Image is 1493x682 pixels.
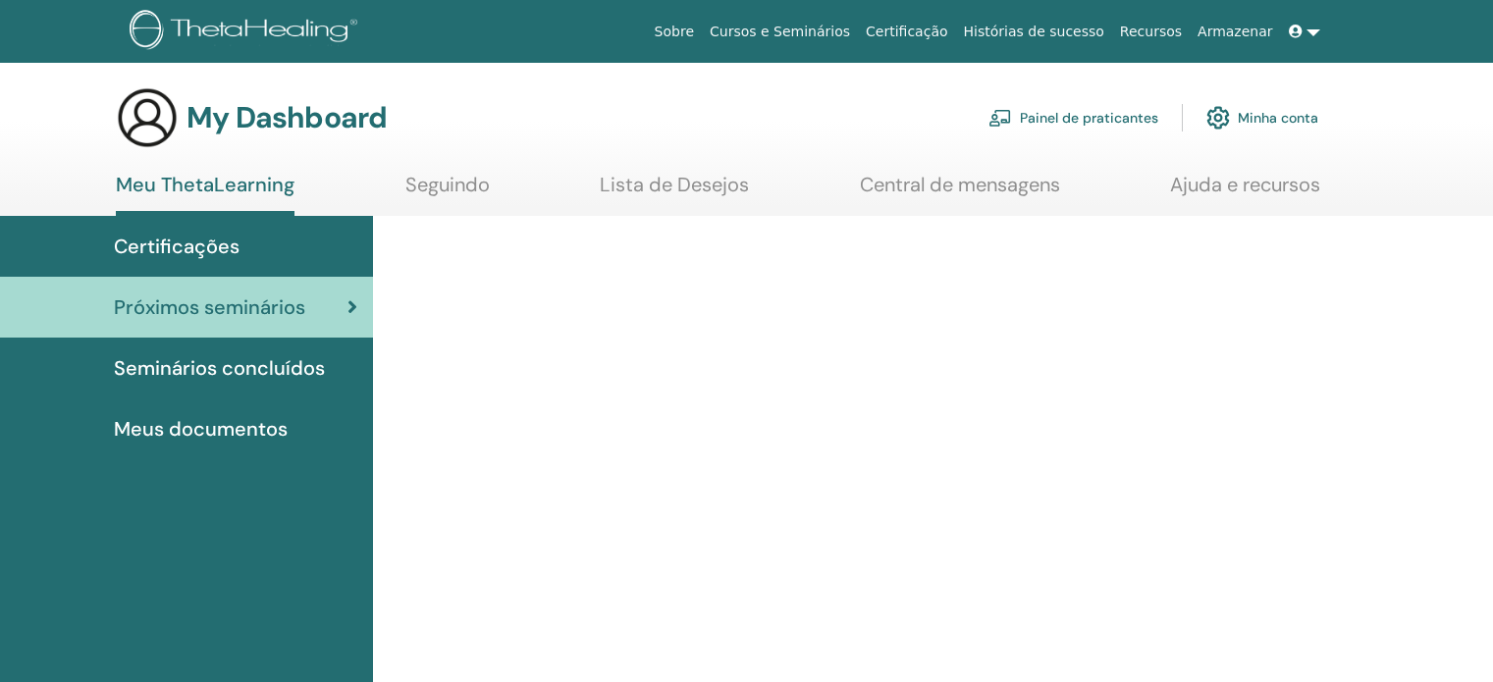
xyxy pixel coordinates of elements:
[114,232,240,261] span: Certificações
[956,14,1112,50] a: Histórias de sucesso
[1206,101,1230,134] img: cog.svg
[114,292,305,322] span: Próximos seminários
[114,414,288,444] span: Meus documentos
[988,109,1012,127] img: chalkboard-teacher.svg
[702,14,858,50] a: Cursos e Seminários
[405,173,490,211] a: Seguindo
[187,100,387,135] h3: My Dashboard
[116,173,294,216] a: Meu ThetaLearning
[600,173,749,211] a: Lista de Desejos
[114,353,325,383] span: Seminários concluídos
[647,14,702,50] a: Sobre
[988,96,1158,139] a: Painel de praticantes
[1190,14,1280,50] a: Armazenar
[858,14,955,50] a: Certificação
[116,86,179,149] img: generic-user-icon.jpg
[130,10,364,54] img: logo.png
[1170,173,1320,211] a: Ajuda e recursos
[1112,14,1190,50] a: Recursos
[1206,96,1318,139] a: Minha conta
[860,173,1060,211] a: Central de mensagens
